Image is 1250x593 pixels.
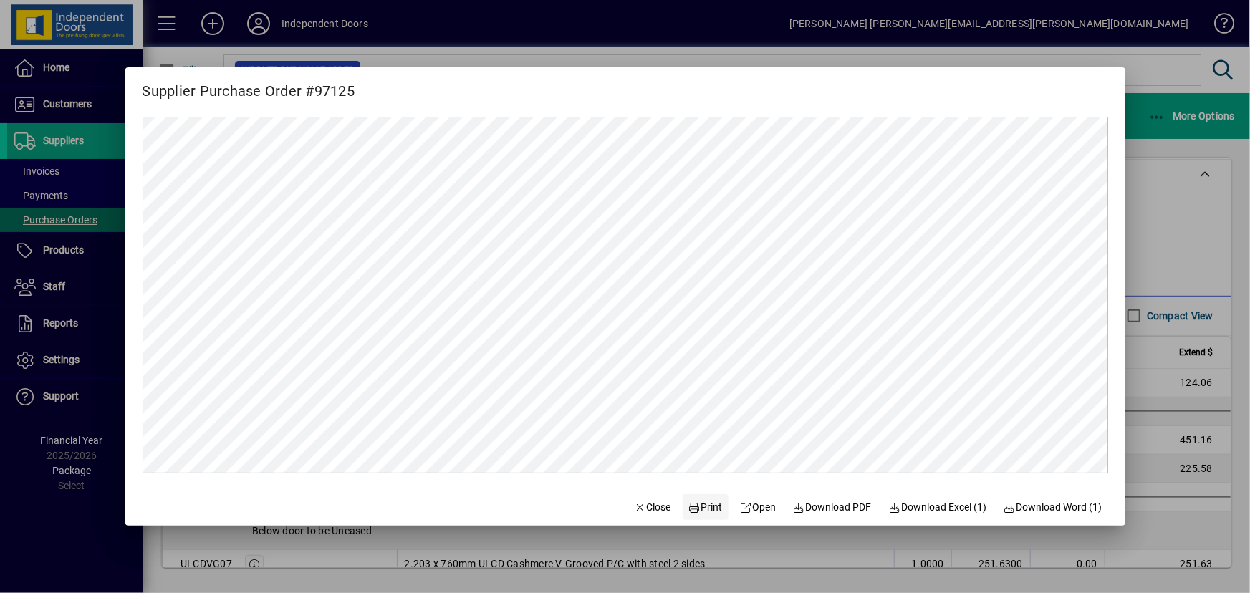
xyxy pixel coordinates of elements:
h2: Supplier Purchase Order #97125 [125,67,372,102]
span: Download PDF [793,500,872,515]
span: Download Excel (1) [889,500,987,515]
button: Download Word (1) [998,494,1108,520]
span: Download Word (1) [1004,500,1102,515]
span: Open [740,500,777,515]
button: Download Excel (1) [883,494,993,520]
span: Print [688,500,723,515]
a: Download PDF [787,494,878,520]
button: Close [628,494,677,520]
button: Print [683,494,729,520]
a: Open [734,494,782,520]
span: Close [634,500,671,515]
